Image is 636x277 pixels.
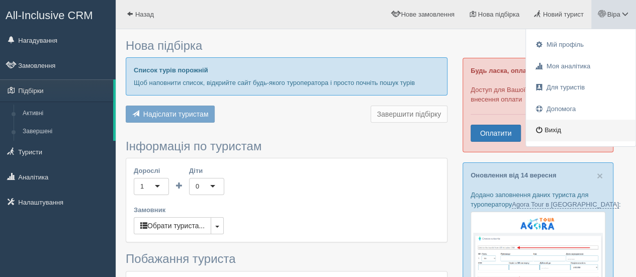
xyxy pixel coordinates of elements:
[478,11,520,18] span: Нова підбірка
[471,190,605,209] p: Додано заповнення даних туриста для туроператору :
[134,66,208,74] b: Список турів порожній
[6,9,93,22] span: All-Inclusive CRM
[126,39,447,52] h3: Нова підбірка
[547,83,585,91] span: Для туристів
[471,67,569,74] b: Будь ласка, оплатіть підписку
[597,170,603,181] span: ×
[597,170,603,181] button: Close
[526,77,635,99] a: Для туристів
[140,181,144,192] div: 1
[126,252,236,265] span: Побажання туриста
[543,11,584,18] span: Новий турист
[126,106,215,123] button: Надіслати туристам
[607,11,620,18] span: Віра
[526,34,635,56] a: Мій профіль
[526,56,635,77] a: Моя аналітика
[371,106,447,123] button: Завершити підбірку
[189,166,224,175] label: Діти
[135,11,154,18] span: Назад
[134,166,169,175] label: Дорослі
[1,1,115,28] a: All-Inclusive CRM
[18,123,113,141] a: Завершені
[547,41,584,48] span: Мій профіль
[134,78,439,87] p: Щоб наповнити список, відкрийте сайт будь-якого туроператора і просто почніть пошук турів
[526,120,635,141] a: Вихід
[471,125,521,142] a: Оплатити
[471,171,556,179] a: Оновлення від 14 вересня
[547,105,576,113] span: Допомога
[401,11,454,18] span: Нове замовлення
[512,201,619,209] a: Agora Tour в [GEOGRAPHIC_DATA]
[463,58,613,152] div: Доступ для Вашої турагенції обмежено до внесення оплати
[134,217,211,234] button: Обрати туриста...
[196,181,199,192] div: 0
[526,99,635,120] a: Допомога
[18,105,113,123] a: Активні
[143,110,209,118] span: Надіслати туристам
[126,140,447,153] h3: Інформація по туристам
[134,205,439,215] label: Замовник
[547,62,590,70] span: Моя аналітика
